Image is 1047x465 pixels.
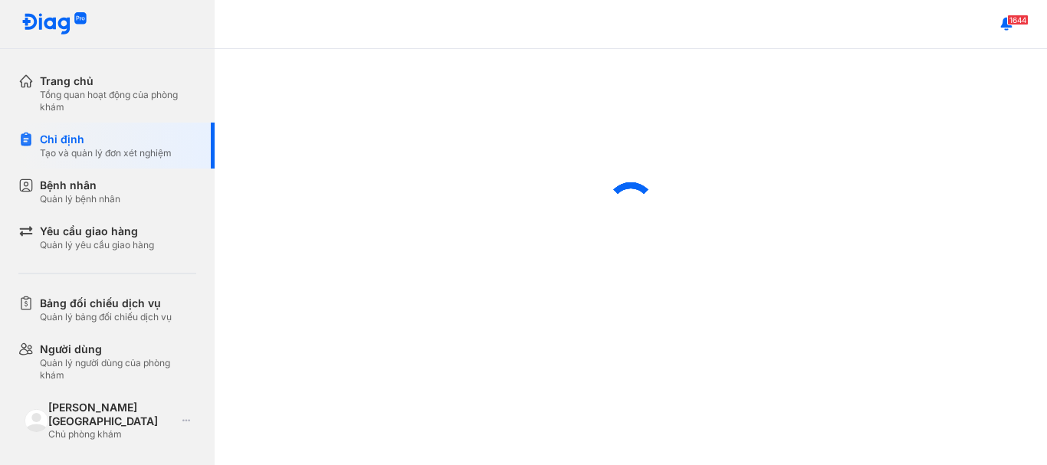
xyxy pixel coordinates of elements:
div: Yêu cầu giao hàng [40,224,154,239]
div: Quản lý bệnh nhân [40,193,120,205]
div: Tạo và quản lý đơn xét nghiệm [40,147,172,159]
div: Bệnh nhân [40,178,120,193]
div: Trang chủ [40,74,196,89]
div: Quản lý yêu cầu giao hàng [40,239,154,251]
div: Tổng quan hoạt động của phòng khám [40,89,196,113]
div: Chủ phòng khám [48,428,176,440]
div: [PERSON_NAME][GEOGRAPHIC_DATA] [48,401,176,428]
img: logo [21,12,87,36]
div: Chỉ định [40,132,172,147]
div: Người dùng [40,342,196,357]
span: 1644 [1007,15,1029,25]
div: Quản lý bảng đối chiếu dịch vụ [40,311,172,323]
div: Quản lý người dùng của phòng khám [40,357,196,381]
div: Bảng đối chiếu dịch vụ [40,296,172,311]
img: logo [25,409,48,433]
